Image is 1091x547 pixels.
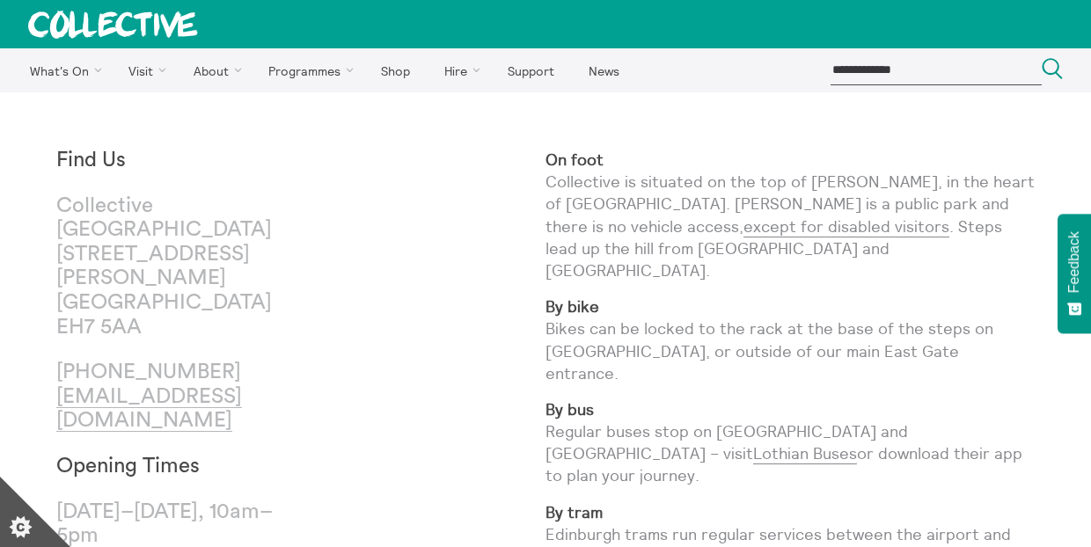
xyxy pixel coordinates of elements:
strong: Find Us [56,150,126,171]
a: Lothian Buses [753,443,857,464]
strong: By tram [545,502,603,522]
a: News [573,48,634,92]
strong: By bike [545,296,599,317]
span: Feedback [1066,231,1082,293]
a: [EMAIL_ADDRESS][DOMAIN_NAME] [56,386,242,433]
strong: On foot [545,150,604,170]
a: except for disabled visitors [743,216,949,237]
strong: By bus [545,399,594,419]
p: Bikes can be locked to the rack at the base of the steps on [GEOGRAPHIC_DATA], or outside of our ... [545,295,1035,384]
p: Collective [GEOGRAPHIC_DATA] [STREET_ADDRESS][PERSON_NAME] [GEOGRAPHIC_DATA] EH7 5AA [56,194,301,340]
p: Collective is situated on the top of [PERSON_NAME], in the heart of [GEOGRAPHIC_DATA]. [PERSON_NA... [545,149,1035,281]
button: Feedback - Show survey [1058,214,1091,333]
a: Programmes [253,48,362,92]
a: What's On [14,48,110,92]
a: Support [492,48,569,92]
strong: Opening Times [56,456,200,477]
a: Shop [365,48,425,92]
p: [PHONE_NUMBER] [56,361,301,434]
a: Visit [113,48,175,92]
a: About [178,48,250,92]
a: Hire [429,48,489,92]
p: Regular buses stop on [GEOGRAPHIC_DATA] and [GEOGRAPHIC_DATA] – visit or download their app to pl... [545,398,1035,487]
